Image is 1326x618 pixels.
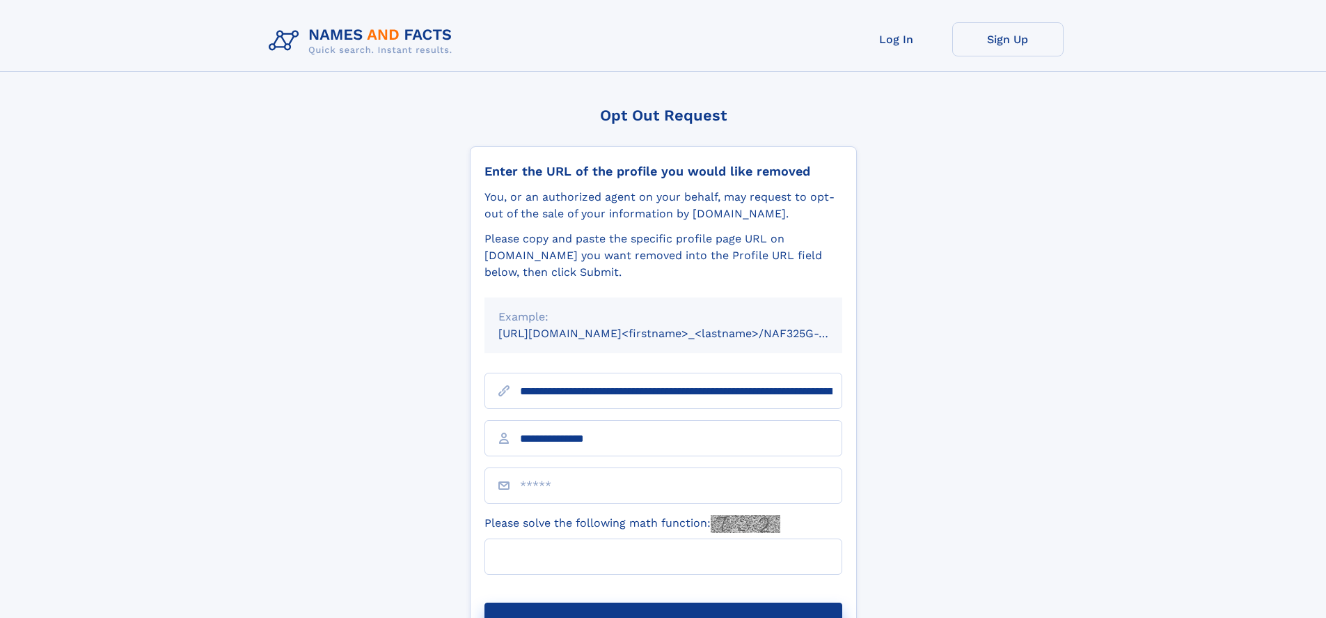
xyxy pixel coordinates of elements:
img: Logo Names and Facts [263,22,464,60]
div: Example: [498,309,828,325]
div: Opt Out Request [470,107,857,124]
div: Please copy and paste the specific profile page URL on [DOMAIN_NAME] you want removed into the Pr... [484,231,842,281]
div: Enter the URL of the profile you would like removed [484,164,842,179]
a: Log In [841,22,952,56]
a: Sign Up [952,22,1064,56]
label: Please solve the following math function: [484,515,780,533]
small: [URL][DOMAIN_NAME]<firstname>_<lastname>/NAF325G-xxxxxxxx [498,327,869,340]
div: You, or an authorized agent on your behalf, may request to opt-out of the sale of your informatio... [484,189,842,222]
